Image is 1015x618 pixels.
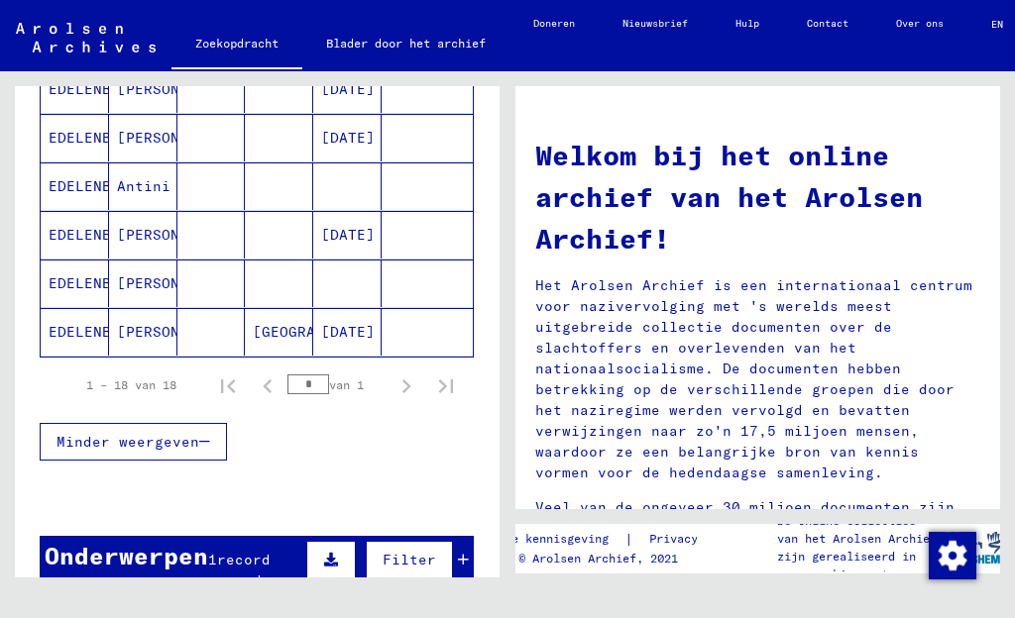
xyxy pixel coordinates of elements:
[117,323,233,341] font: [PERSON_NAME]
[535,138,923,256] font: Welkom bij het online archief van het Arolsen Archief!
[649,531,739,546] font: Privacybeleid
[535,276,972,481] font: Het Arolsen Archief is een internationaal centrum voor nazivervolging met 's werelds meest uitgeb...
[366,541,453,578] button: Filter
[171,20,302,71] a: Zoekopdracht
[383,551,436,568] font: Filter
[49,226,147,244] font: EDELENBOSCH
[117,226,233,244] font: [PERSON_NAME]
[16,23,156,52] img: Arolsen_neg.svg
[117,274,233,292] font: [PERSON_NAME]
[321,323,375,341] font: [DATE]
[49,80,147,98] font: EDELENBOSCH
[449,531,609,546] font: Juridische kennisgeving
[208,365,248,405] button: Eerste pagina
[535,498,972,578] font: Veel van de ongeveer 30 miljoen documenten zijn nu beschikbaar in het online archief van het Arol...
[449,529,624,550] a: Juridische kennisgeving
[735,17,759,30] font: Hulp
[622,17,688,30] font: Nieuwsbrief
[248,365,287,405] button: Vorige pagina
[321,80,375,98] font: [DATE]
[929,532,976,579] img: Wijzigingstoestemming
[195,36,279,51] font: Zoekopdracht
[326,36,486,51] font: Blader door het archief
[533,17,575,30] font: Doneren
[896,17,944,30] font: Over ons
[49,129,147,147] font: EDELENBOSCH
[624,530,633,548] font: |
[117,80,233,98] font: [PERSON_NAME]
[321,129,375,147] font: [DATE]
[117,129,233,147] font: [PERSON_NAME]
[56,433,199,451] font: Minder weergeven
[329,377,364,392] font: van 1
[86,377,176,392] font: 1 – 18 van 18
[426,365,466,405] button: Laatste pagina
[387,365,426,405] button: Volgende pagina
[208,551,217,568] font: 1
[208,551,280,589] font: record gevonden
[449,551,678,566] font: Copyright © Arolsen Archief, 2021
[321,226,375,244] font: [DATE]
[253,323,404,341] font: [GEOGRAPHIC_DATA]
[991,18,1003,31] font: EN
[807,17,848,30] font: Contact
[49,177,147,195] font: EDELENBOSCH
[49,274,147,292] font: EDELENBOSCH
[49,323,147,341] font: EDELENBOSCH
[633,529,763,550] a: Privacybeleid
[117,177,170,195] font: Antini
[777,549,916,581] font: zijn gerealiseerd in samenwerking met
[302,20,509,67] a: Blader door het archief
[45,541,208,570] font: Onderwerpen
[40,423,227,461] button: Minder weergeven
